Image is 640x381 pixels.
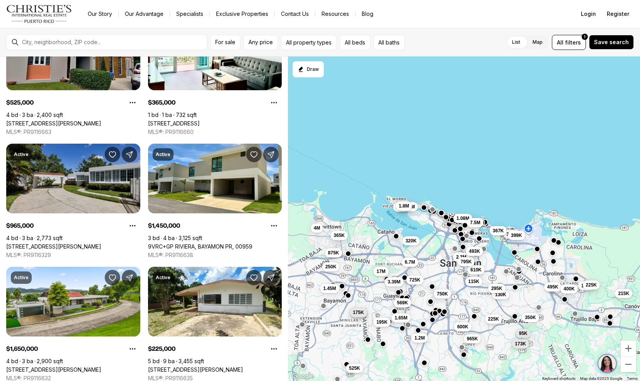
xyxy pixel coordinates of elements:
a: logo [6,5,72,23]
span: 365K [334,232,345,239]
a: Our Story [82,9,118,19]
a: 11 CALLE, CAROLINA PR, 00985 [148,366,243,373]
span: 250K [325,264,336,270]
span: 1.65M [394,314,407,321]
span: 2.59M [402,203,415,209]
span: 375K [506,231,517,237]
button: Register [602,6,634,22]
button: Property options [125,341,140,357]
button: Property options [266,95,282,110]
a: Terms (opens in new tab) [627,376,638,381]
button: 7.5M [467,218,483,227]
span: 725K [409,276,420,283]
span: 2.3M [456,254,466,260]
button: 1.65M [391,313,410,322]
span: 1 [584,34,586,40]
label: Map [526,35,549,49]
button: 195K [373,317,390,326]
button: 175K [350,307,367,317]
span: 3.39M [388,278,400,285]
button: Contact Us [275,9,315,19]
span: 295K [491,285,502,291]
button: 4M [310,223,323,233]
button: For sale [210,35,240,50]
button: 115K [465,277,482,286]
button: Start drawing [293,61,324,77]
a: 831 PABLO SILVAS, BAYAMON PR, 00960 [6,120,101,127]
span: Login [581,11,596,17]
a: 201 REY GUSTAVO, LA VILLA DE TORRIMAR, GUAYNABO PR, 00969 [6,366,101,373]
span: 7.5M [470,219,480,225]
a: Our Advantage [119,9,170,19]
button: Property options [266,218,282,233]
span: 195K [376,319,387,325]
span: 400K [563,285,575,292]
button: 600K [454,322,471,331]
button: Save Property: 9VRC+GP RIVIERA [246,147,262,162]
p: Active [156,275,170,281]
span: For sale [215,39,235,45]
button: 2.59M [399,202,418,211]
span: 1.45M [323,285,336,292]
button: 610K [467,265,485,275]
button: 1.45M [320,284,339,293]
span: filters [565,38,581,46]
span: 165K [581,282,592,288]
a: 1 Street PASEO MAYOR #E-19, SAN JUAN PR, 00926 [6,243,101,250]
span: Save search [594,39,629,45]
button: 175K [350,308,368,317]
p: Active [14,151,29,158]
button: 495K [544,282,561,291]
button: Allfilters1 [552,35,586,50]
button: Save Property: 201 REY GUSTAVO, LA VILLA DE TORRIMAR [105,270,120,285]
button: Property options [125,95,140,110]
button: 215K [615,288,632,298]
span: 1.08M [456,215,469,221]
button: 795K [457,257,475,266]
span: 600K [457,324,468,330]
span: 525K [349,365,360,371]
button: 569K [394,298,411,307]
button: 225K [582,280,600,289]
span: 225K [488,316,499,322]
a: 9VRC+GP RIVIERA, BAYAMON PR, 00959 [148,243,252,250]
button: 2.3M [453,252,470,262]
button: 399K [508,231,525,240]
button: Property options [266,341,282,357]
span: 130K [495,292,506,298]
span: 6.7M [405,259,415,265]
button: 165K [578,281,596,290]
button: 250K [322,262,339,271]
button: 3.39M [385,277,403,286]
a: Blog [356,9,380,19]
button: 173K [512,339,529,348]
p: Active [14,275,29,281]
button: 17M [373,266,388,276]
span: 569K [397,300,408,306]
button: 130K [492,290,509,299]
button: 367K [489,226,507,235]
button: 525K [346,363,363,372]
button: 225K [485,314,502,323]
span: 1.2M [414,335,425,341]
button: Zoom out [621,357,636,372]
span: Register [607,11,629,17]
span: 225K [586,281,597,288]
span: 367K [492,227,504,233]
span: 215K [618,290,629,296]
a: Resources [315,9,355,19]
button: 1.8M [395,201,412,211]
button: 320K [402,236,420,245]
span: 493K [469,248,480,254]
span: 610K [470,267,482,273]
button: 1.8M [393,203,409,212]
span: 175K [353,309,364,315]
button: 295K [488,283,505,293]
span: All [557,38,563,46]
button: 400K [560,284,578,293]
a: Exclusive Properties [210,9,274,19]
button: 95K [516,329,530,338]
button: Share Property [263,270,279,285]
span: 495K [547,283,558,290]
span: 95K [519,330,527,336]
